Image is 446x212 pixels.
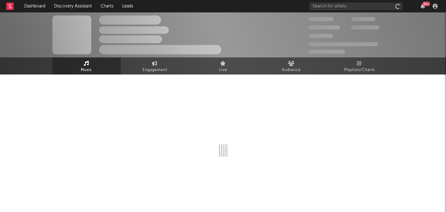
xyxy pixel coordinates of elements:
[52,57,121,74] a: Music
[421,4,425,9] button: 99+
[189,57,257,74] a: Live
[81,66,92,74] span: Music
[309,50,345,54] span: Jump Score: 85.0
[351,25,380,29] span: 1,000,000
[309,2,403,10] input: Search for artists
[326,57,394,74] a: Playlists/Charts
[309,34,333,38] span: 100,000
[142,66,167,74] span: Engagement
[422,2,430,6] div: 99 +
[351,17,376,21] span: 100,000
[121,57,189,74] a: Engagement
[309,25,340,29] span: 50,000,000
[257,57,326,74] a: Audience
[219,66,227,74] span: Live
[309,17,333,21] span: 300,000
[309,42,378,46] span: 50,000,000 Monthly Listeners
[282,66,301,74] span: Audience
[344,66,375,74] span: Playlists/Charts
